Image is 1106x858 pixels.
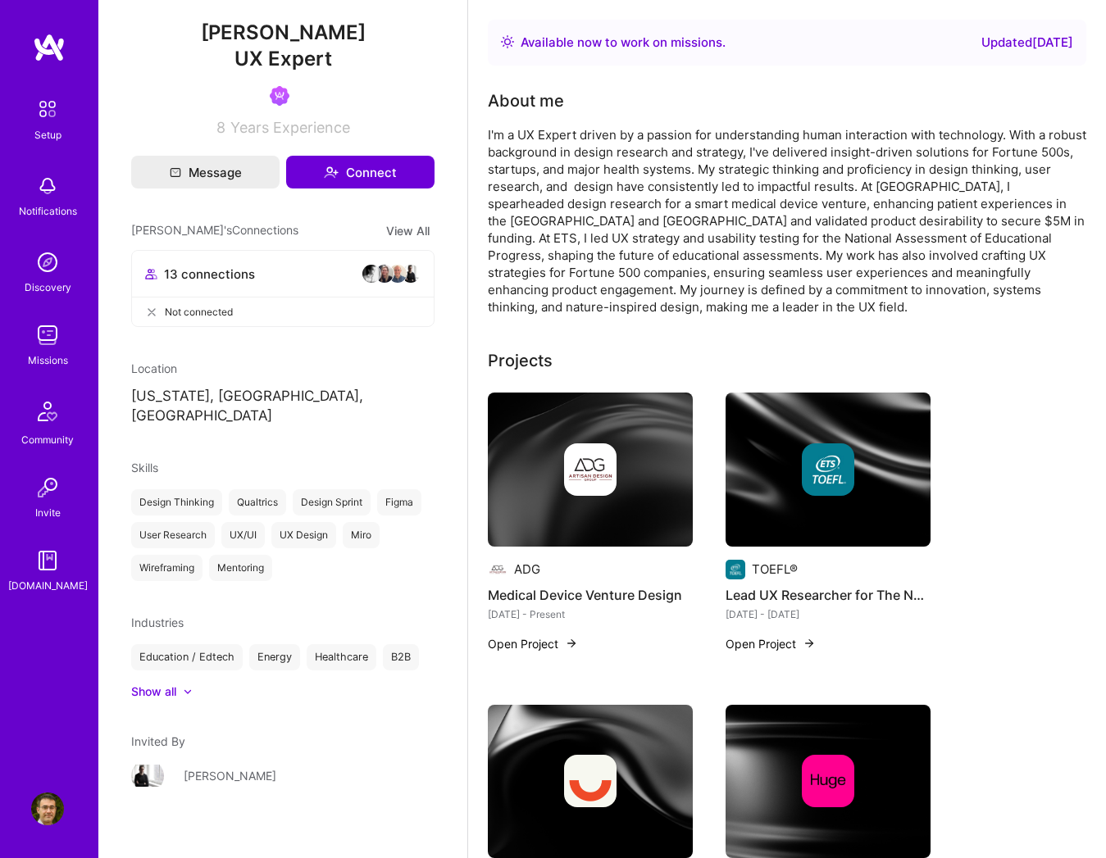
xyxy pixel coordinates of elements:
[501,35,514,48] img: Availability
[388,264,407,284] img: avatar
[131,760,435,792] a: User Avatar[PERSON_NAME]
[803,637,816,650] img: arrow-right
[488,126,1086,316] div: I'm a UX Expert driven by a passion for understanding human interaction with technology. With a r...
[131,683,176,700] div: Show all
[131,734,185,748] span: Invited By
[35,504,61,521] div: Invite
[230,119,350,136] span: Years Experience
[802,443,854,496] img: Company logo
[249,644,300,670] div: Energy
[27,792,68,825] a: User Avatar
[307,644,376,670] div: Healthcare
[131,221,298,240] span: [PERSON_NAME]'s Connections
[30,92,65,126] img: setup
[324,165,339,179] i: icon Connect
[19,202,77,220] div: Notifications
[131,250,435,327] button: 13 connectionsavataravataravataravatarNot connected
[131,156,280,188] button: Message
[31,319,64,352] img: teamwork
[488,560,507,579] img: Company logo
[170,166,181,178] i: icon Mail
[25,279,71,296] div: Discovery
[488,393,693,547] img: cover
[33,33,66,62] img: logo
[184,767,276,784] div: [PERSON_NAME]
[293,489,371,515] div: Design Sprint
[31,792,64,825] img: User Avatar
[131,461,158,474] span: Skills
[343,522,380,548] div: Miro
[565,637,578,650] img: arrow-right
[28,352,68,369] div: Missions
[131,360,435,377] div: Location
[286,156,435,188] button: Connect
[726,606,931,623] div: [DATE] - [DATE]
[752,561,798,578] div: TOEFL®
[8,577,88,594] div: [DOMAIN_NAME]
[131,489,222,515] div: Design Thinking
[270,86,289,106] img: Been on Mission
[726,635,816,652] button: Open Project
[488,89,564,113] div: About me
[726,560,745,579] img: Company logo
[34,126,61,143] div: Setup
[21,431,74,448] div: Community
[131,387,435,426] p: [US_STATE], [GEOGRAPHIC_DATA], [GEOGRAPHIC_DATA]
[981,33,1073,52] div: Updated [DATE]
[488,348,553,373] div: Projects
[221,522,265,548] div: UX/UI
[145,268,157,280] i: icon Collaborator
[131,20,435,45] span: [PERSON_NAME]
[131,760,164,792] img: User Avatar
[271,522,336,548] div: UX Design
[31,544,64,577] img: guide book
[209,555,272,581] div: Mentoring
[164,266,255,283] span: 13 connections
[514,561,540,578] div: ADG
[521,33,726,52] div: Available now to work on missions .
[488,635,578,652] button: Open Project
[216,119,225,136] span: 8
[726,393,931,547] img: cover
[564,755,617,807] img: Company logo
[362,264,381,284] img: avatar
[229,489,286,515] div: Qualtrics
[802,755,854,807] img: Company logo
[377,489,421,515] div: Figma
[381,221,435,240] button: View All
[131,644,243,670] div: Education / Edtech
[131,522,215,548] div: User Research
[31,471,64,504] img: Invite
[131,615,184,629] span: Industries
[145,306,158,319] i: icon CloseGray
[28,392,67,431] img: Community
[234,47,332,70] span: UX Expert
[726,584,931,606] h4: Lead UX Researcher for The Nation's Report Card
[31,246,64,279] img: discovery
[165,303,233,320] span: Not connected
[488,606,693,623] div: [DATE] - Present
[31,170,64,202] img: bell
[375,264,394,284] img: avatar
[131,555,203,581] div: Wireframing
[488,584,693,606] h4: Medical Device Venture Design
[401,264,421,284] img: avatar
[564,443,617,496] img: Company logo
[383,644,419,670] div: B2B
